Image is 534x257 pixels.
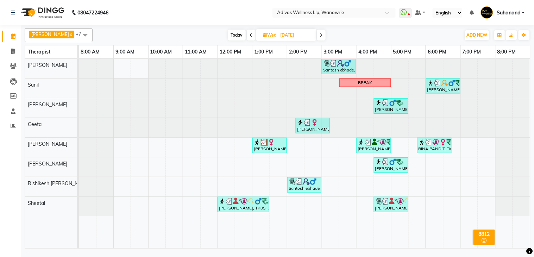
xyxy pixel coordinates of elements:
a: 6:00 PM [426,47,448,57]
span: Rishikesh [PERSON_NAME] [28,180,90,187]
a: 7:00 PM [461,47,483,57]
a: 8:00 AM [79,47,101,57]
a: 2:00 PM [287,47,309,57]
div: [PERSON_NAME], TK05, 12:00 PM-01:30 PM, Balinese Massage with Wintergreen, Bayleaf & Clove 90 Min [218,198,269,211]
b: 08047224946 [77,3,108,23]
img: logo [18,3,66,23]
div: 8812 [475,231,494,237]
a: 3:00 PM [322,47,344,57]
div: [PERSON_NAME], TK06, 04:30 PM-05:30 PM, Swedish Massage with Wintergreen, Bayleaf & Clove 60 Min [375,198,408,211]
span: +7 [76,31,87,37]
div: [PERSON_NAME], TK14, 04:30 PM-05:30 PM, Swedish Massage with Wintergreen, Bayleaf & Clove 60 Min [375,158,408,172]
img: Suhanand [481,6,493,19]
span: Wed [262,32,278,38]
span: [PERSON_NAME] [31,31,69,37]
div: [PERSON_NAME], TK13, 04:30 PM-05:30 PM, Refreshing Foot Reflexology [375,99,408,113]
input: 2025-09-03 [278,30,314,40]
div: Santosh ebhade, TK09, 02:00 PM-03:00 PM, Massage 60 Min [288,178,321,192]
div: [PERSON_NAME] COMMISSARIAT, TK01, 04:00 PM-05:00 PM, Massage 60 Min [357,139,390,152]
a: 4:00 PM [357,47,379,57]
div: BREAK [358,80,372,86]
a: 5:00 PM [391,47,414,57]
div: Santosh ebhade, TK09, 03:00 PM-04:00 PM, Massage 60 Min [322,60,356,73]
div: [PERSON_NAME], TK04, 06:00 PM-07:00 PM, Massage 60 Min [427,80,460,93]
span: Sheetal [28,200,45,206]
span: Suhanand [497,9,521,17]
a: 9:00 AM [114,47,136,57]
a: 11:00 AM [183,47,208,57]
span: Today [228,30,246,40]
div: [PERSON_NAME], TK08, 02:15 PM-03:15 PM, Abhyangam Massage with Bala Oil 60 Min [296,119,329,132]
div: [PERSON_NAME], TK10, 01:00 PM-02:00 PM, Swedish Massage with Wintergreen, Bayleaf & Clove 60 Min [253,139,286,152]
a: 12:00 PM [218,47,243,57]
a: 1:00 PM [252,47,275,57]
a: x [69,31,72,37]
span: [PERSON_NAME] [28,141,67,147]
button: ADD NEW [465,30,489,40]
span: Therapist [28,49,50,55]
div: BINA PANDIT, TK12, 05:45 PM-06:45 PM, Swedish Massage with Wintergreen, Bayleaf & Clove 60 Min [418,139,451,152]
a: 8:00 PM [496,47,518,57]
span: [PERSON_NAME] [28,62,67,68]
span: ADD NEW [467,32,488,38]
a: 10:00 AM [149,47,174,57]
span: Geeta [28,121,42,127]
span: Sunil [28,82,39,88]
span: [PERSON_NAME] [28,101,67,108]
span: [PERSON_NAME] [28,161,67,167]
